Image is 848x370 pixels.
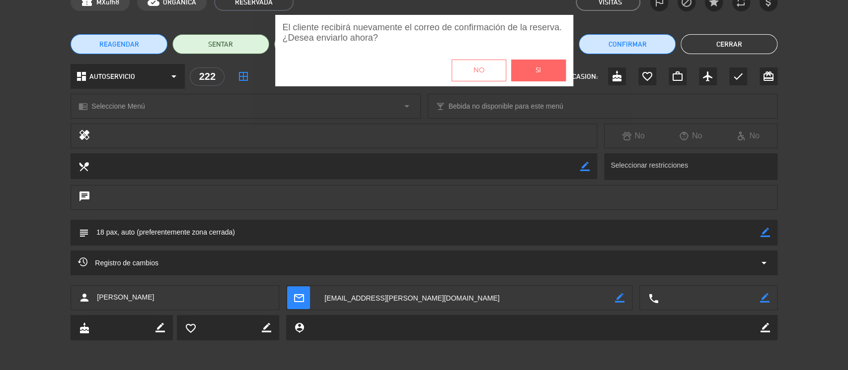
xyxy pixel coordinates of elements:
button: No [452,60,506,81]
span: El cliente recibirá nuevamente el correo de confirmación de la reserva. [283,22,566,33]
span: No [473,65,484,76]
span: Si [536,65,541,76]
span: ¿Desea enviarlo ahora? [283,33,566,43]
button: Si [511,60,566,81]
